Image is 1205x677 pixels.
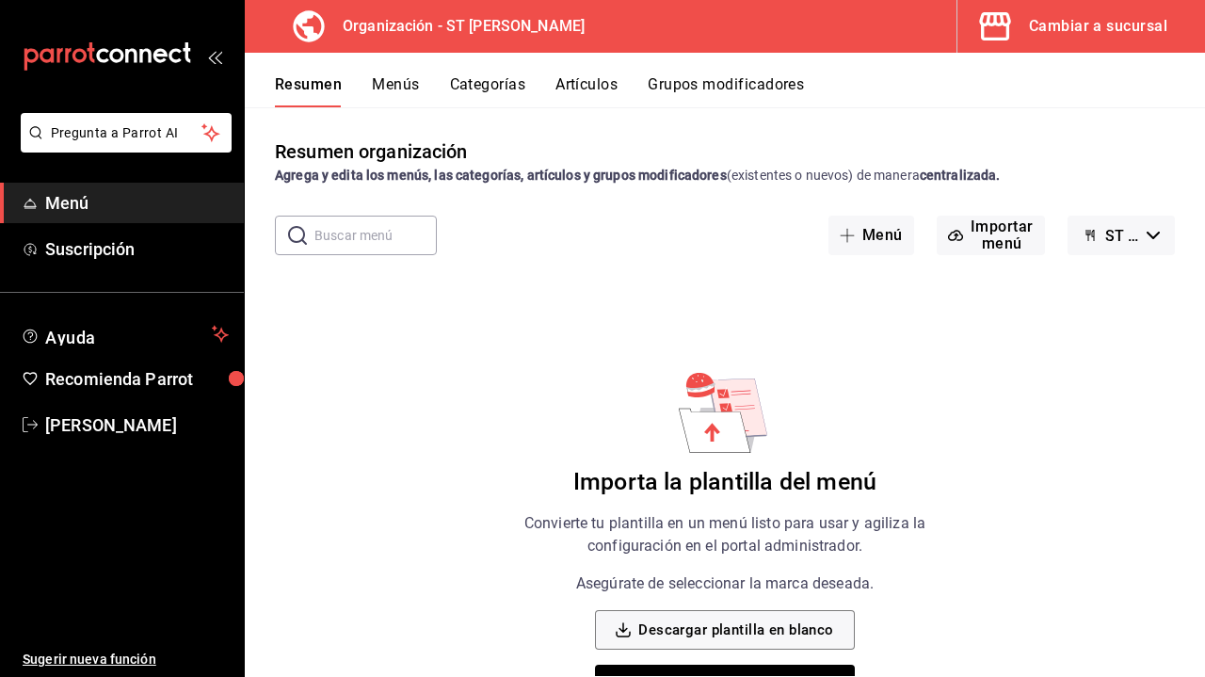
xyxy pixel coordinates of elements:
[595,610,854,650] button: Descargar plantilla en blanco
[328,15,585,38] h3: Organización - ST [PERSON_NAME]
[275,75,1205,107] div: navigation tabs
[314,217,437,254] input: Buscar menú
[1105,227,1139,245] span: ST [PERSON_NAME] - Borrador
[275,75,342,107] button: Resumen
[1068,216,1175,255] button: ST [PERSON_NAME] - Borrador
[51,123,202,143] span: Pregunta a Parrot AI
[450,75,526,107] button: Categorías
[937,216,1045,255] button: Importar menú
[45,366,229,392] span: Recomienda Parrot
[573,468,876,497] h6: Importa la plantilla del menú
[648,75,804,107] button: Grupos modificadores
[45,323,204,346] span: Ayuda
[45,236,229,262] span: Suscripción
[275,137,468,166] div: Resumen organización
[13,137,232,156] a: Pregunta a Parrot AI
[21,113,232,153] button: Pregunta a Parrot AI
[372,75,419,107] button: Menús
[920,168,1001,183] strong: centralizada.
[576,572,874,595] p: Asegúrate de seleccionar la marca deseada.
[828,216,914,255] button: Menú
[1029,13,1167,40] div: Cambiar a sucursal
[275,168,727,183] strong: Agrega y edita los menús, las categorías, artículos y grupos modificadores
[45,412,229,438] span: [PERSON_NAME]
[275,166,1175,185] div: (existentes o nuevos) de manera
[23,650,229,669] span: Sugerir nueva función
[555,75,618,107] button: Artículos
[207,49,222,64] button: open_drawer_menu
[488,512,962,557] p: Convierte tu plantilla en un menú listo para usar y agiliza la configuración en el portal adminis...
[45,190,229,216] span: Menú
